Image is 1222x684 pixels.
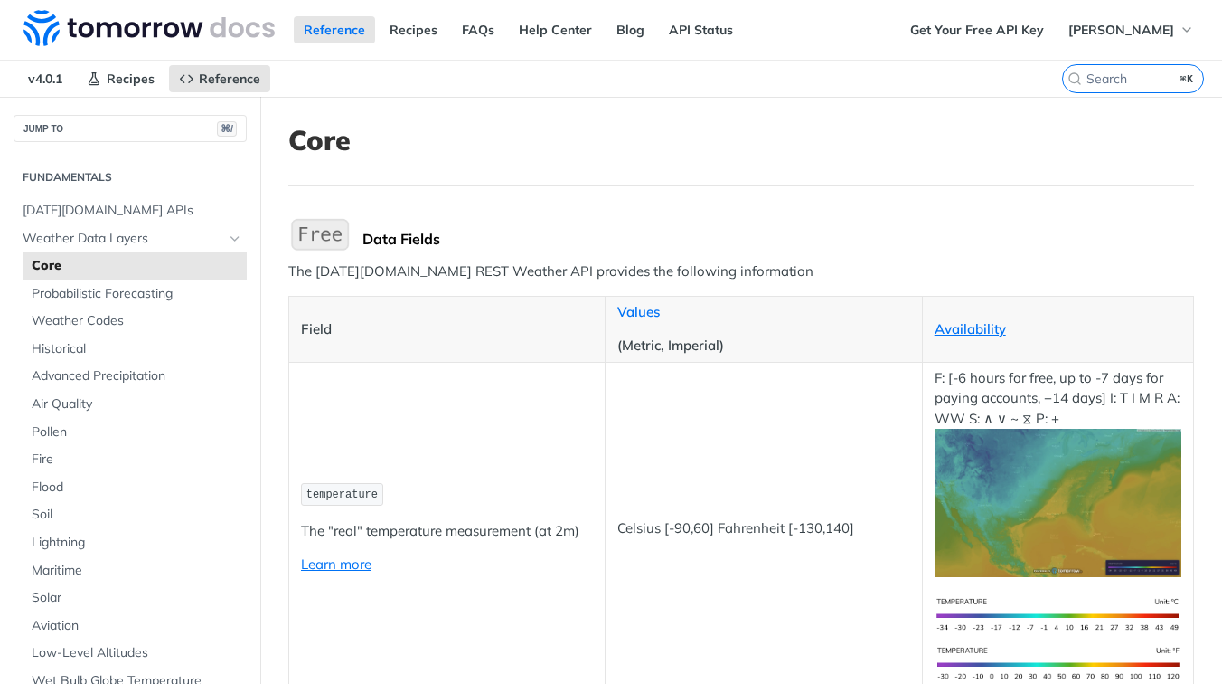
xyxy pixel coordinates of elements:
a: Recipes [77,65,164,92]
span: v4.0.1 [18,65,72,92]
span: Probabilistic Forecasting [32,285,242,303]
a: Probabilistic Forecasting [23,280,247,308]
p: The "real" temperature measurement (at 2m) [301,521,593,542]
kbd: ⌘K [1176,70,1198,88]
a: Help Center [509,16,602,43]
a: Values [617,303,660,320]
img: Tomorrow.io Weather API Docs [23,10,275,46]
a: Weather Codes [23,308,247,335]
a: [DATE][DOMAIN_NAME] APIs [14,197,247,224]
span: Aviation [32,617,242,635]
a: Reference [294,16,375,43]
svg: Search [1067,71,1082,86]
span: Solar [32,589,242,607]
a: Historical [23,336,247,363]
h2: Fundamentals [14,169,247,185]
p: Celsius [-90,60] Fahrenheit [-130,140] [617,518,909,539]
a: Learn more [301,556,371,573]
span: Air Quality [32,395,242,413]
span: Core [32,257,242,275]
a: Aviation [23,613,247,640]
span: Advanced Precipitation [32,367,242,385]
a: Pollen [23,419,247,446]
span: Low-Level Altitudes [32,644,242,662]
a: Blog [606,16,654,43]
button: JUMP TO⌘/ [14,115,247,142]
span: Soil [32,506,242,524]
div: Data Fields [362,230,1194,248]
span: [PERSON_NAME] [1068,22,1174,38]
a: Low-Level Altitudes [23,640,247,667]
span: Weather Codes [32,312,242,330]
a: Recipes [380,16,447,43]
a: Solar [23,584,247,612]
a: Reference [169,65,270,92]
span: temperature [306,489,378,501]
a: Lightning [23,529,247,556]
span: [DATE][DOMAIN_NAME] APIs [23,202,242,220]
a: Get Your Free API Key [900,16,1054,43]
p: The [DATE][DOMAIN_NAME] REST Weather API provides the following information [288,261,1194,282]
span: Recipes [107,71,155,87]
span: Flood [32,479,242,497]
p: (Metric, Imperial) [617,336,909,356]
h1: Core [288,124,1194,157]
a: Maritime [23,557,247,584]
a: Soil [23,501,247,528]
span: Maritime [32,562,242,580]
span: Lightning [32,534,242,552]
p: Field [301,319,593,340]
span: Fire [32,451,242,469]
button: [PERSON_NAME] [1058,16,1204,43]
a: Advanced Precipitation [23,363,247,390]
p: F: [-6 hours for free, up to -7 days for paying accounts, +14 days] I: T I M R A: WW S: ∧ ∨ ~ ⧖ P: + [935,368,1181,577]
span: Expand image [935,654,1181,671]
span: Pollen [32,423,242,442]
span: Weather Data Layers [23,230,223,248]
a: Flood [23,474,247,501]
a: API Status [659,16,743,43]
a: FAQs [452,16,504,43]
span: Historical [32,340,242,358]
a: Core [23,252,247,280]
a: Air Quality [23,391,247,418]
a: Weather Data LayersHide subpages for Weather Data Layers [14,225,247,252]
a: Availability [935,320,1006,337]
span: Expand image [935,493,1181,510]
span: Reference [199,71,260,87]
span: Expand image [935,605,1181,622]
button: Hide subpages for Weather Data Layers [228,232,242,246]
a: Fire [23,446,247,473]
span: ⌘/ [217,121,237,137]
